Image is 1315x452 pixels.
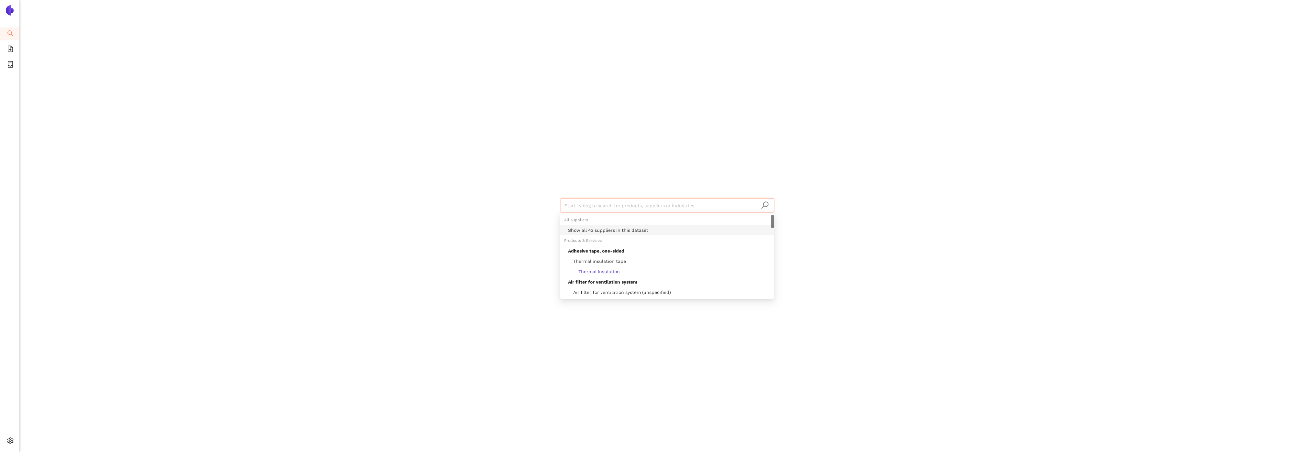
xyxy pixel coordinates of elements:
[568,269,620,274] span: Thermal Insulation
[560,215,774,225] div: All suppliers
[5,5,15,16] img: Logo
[568,290,671,295] span: Air filter for ventilation system (unspecified)
[568,259,626,264] span: Thermal insulation tape
[7,435,14,448] span: setting
[560,235,774,246] div: Products & Services
[761,201,769,209] span: search
[7,28,14,41] span: search
[568,248,624,253] span: Adhesive tape, one-sided
[7,59,14,72] span: container
[7,43,14,56] span: file-add
[568,279,637,285] span: Air filter for ventilation system
[568,227,770,234] div: Show all 43 suppliers in this dataset
[560,225,774,235] div: Show all 43 suppliers in this dataset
